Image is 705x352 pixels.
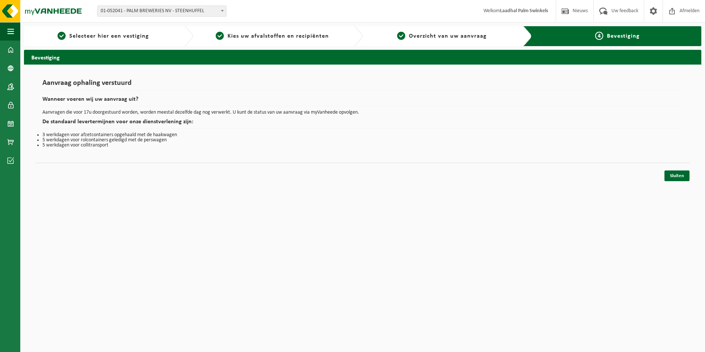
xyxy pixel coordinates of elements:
[595,32,603,40] span: 4
[69,33,149,39] span: Selecteer hier een vestiging
[42,119,683,129] h2: De standaard levertermijnen voor onze dienstverlening zijn:
[28,32,178,41] a: 1Selecteer hier een vestiging
[42,132,683,138] li: 3 werkdagen voor afzetcontainers opgehaald met de haakwagen
[500,8,548,14] strong: Laadhal Palm Swinkels
[24,50,701,64] h2: Bevestiging
[607,33,640,39] span: Bevestiging
[664,170,690,181] a: Sluiten
[397,32,405,40] span: 3
[58,32,66,40] span: 1
[98,6,226,16] span: 01-052041 - PALM BREWERIES NV - STEENHUFFEL
[228,33,329,39] span: Kies uw afvalstoffen en recipiënten
[42,143,683,148] li: 5 werkdagen voor collitransport
[97,6,226,17] span: 01-052041 - PALM BREWERIES NV - STEENHUFFEL
[42,110,683,115] p: Aanvragen die voor 17u doorgestuurd worden, worden meestal dezelfde dag nog verwerkt. U kunt de s...
[42,79,683,91] h1: Aanvraag ophaling verstuurd
[409,33,487,39] span: Overzicht van uw aanvraag
[216,32,224,40] span: 2
[42,96,683,106] h2: Wanneer voeren wij uw aanvraag uit?
[42,138,683,143] li: 5 werkdagen voor rolcontainers geledigd met de perswagen
[367,32,517,41] a: 3Overzicht van uw aanvraag
[197,32,348,41] a: 2Kies uw afvalstoffen en recipiënten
